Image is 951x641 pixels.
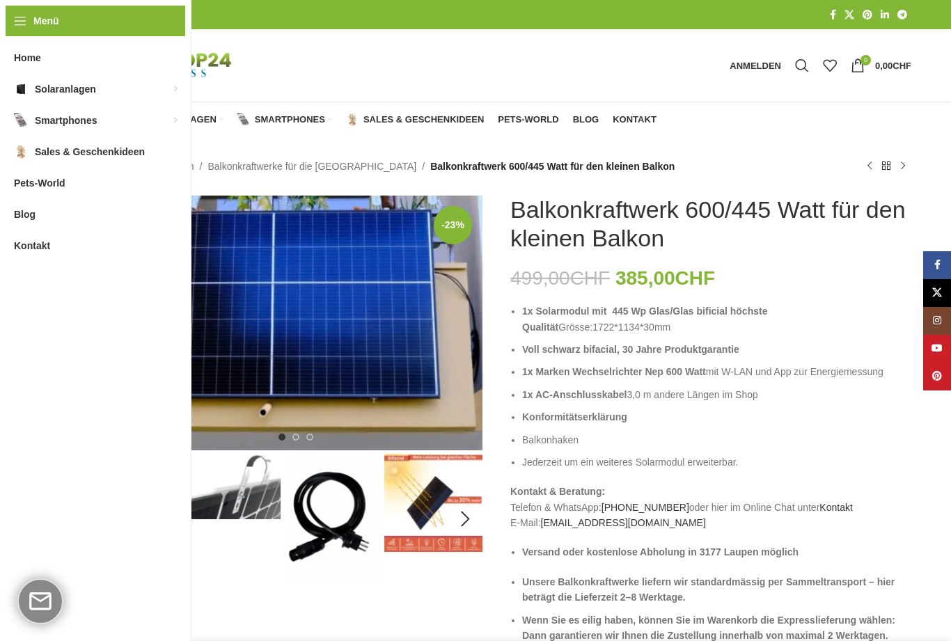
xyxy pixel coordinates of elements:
[923,251,951,279] a: Facebook Social Link
[893,6,911,24] a: Telegram Social Link
[522,576,895,603] strong: Unsere Balkonkraftwerke liefern wir standardmässig per Sammeltransport – hier beträgt die Lieferz...
[14,145,28,159] img: Sales & Geschenkideen
[522,364,911,379] li: mit W-LAN und App zur Energiemessung
[923,335,951,363] a: YouTube Social Link
[895,158,911,175] a: Nächstes Produkt
[602,502,689,513] a: [PHONE_NUMBER]
[613,106,657,134] a: Kontakt
[844,52,918,79] a: 0 0,00CHF
[522,387,911,402] li: 3,0 m andere Längen im Shop
[207,159,416,174] a: Balkonkraftwerke für die [GEOGRAPHIC_DATA]
[237,113,250,126] img: Smartphones
[81,196,482,450] img: 1Modul
[255,114,325,125] span: Smartphones
[675,267,716,289] span: CHF
[14,82,28,96] img: Solaranlagen
[510,196,911,253] h1: Balkonkraftwerk 600/445 Watt für den kleinen Balkon
[510,484,911,530] p: Telefon & WhatsApp: oder hier im Online Chat unter E-Mail:
[14,233,50,258] span: Kontakt
[346,106,484,134] a: Sales & Geschenkideen
[893,61,911,71] span: CHF
[14,45,41,70] span: Home
[81,159,675,174] nav: Breadcrumb
[826,6,840,24] a: Facebook Social Link
[80,196,484,450] div: 1 / 8
[788,52,816,79] a: Suche
[498,106,558,134] a: Pets-World
[541,517,706,528] a: [EMAIL_ADDRESS][DOMAIN_NAME]
[384,454,482,552] img: Bificiale Solarmodule mit dem Plus an Leistung
[346,113,359,126] img: Sales & Geschenkideen
[875,61,911,71] bdi: 0,00
[33,13,59,29] span: Menü
[522,432,911,448] li: Balkonhaken
[923,279,951,307] a: X Social Link
[613,114,657,125] span: Kontakt
[522,615,895,641] strong: Wenn Sie es eilig haben, können Sie im Warenkorb die Expresslieferung wählen: Dann garantieren wi...
[14,113,28,127] img: Smartphones
[14,202,36,227] span: Blog
[35,77,96,102] span: Solaranlagen
[434,206,472,244] span: -23%
[522,546,799,557] strong: Versand oder kostenlose Abholung in 3177 Laupen möglich
[861,158,878,175] a: Vorheriges Produkt
[522,389,627,400] b: 1x AC-Anschlusskabel
[622,344,739,355] strong: 30 Jahre Produktgarantie
[430,159,675,174] span: Balkonkraftwerk 600/445 Watt für den kleinen Balkon
[363,114,484,125] span: Sales & Geschenkideen
[723,52,788,79] a: Anmelden
[522,306,767,332] b: 1x Solarmodul mit 445 Wp Glas/Glas bificial höchste Qualität
[522,454,911,470] li: Jederzeit um ein weiteres Solarmodul erweiterbar.
[573,106,599,134] a: Blog
[840,6,858,24] a: X Social Link
[730,61,781,70] span: Anmelden
[510,486,605,497] strong: Kontakt & Beratung:
[498,114,558,125] span: Pets-World
[877,6,893,24] a: LinkedIn Social Link
[278,434,285,441] li: Go to slide 1
[237,106,332,134] a: Smartphones
[74,106,663,134] div: Hauptnavigation
[181,454,282,519] div: 5 / 8
[182,454,281,519] img: Balkonkraftwerk 600/445 Watt für den kleinen Balkon – Bild 5
[522,344,620,355] strong: Voll schwarz bifacial,
[522,366,706,377] b: 1x Marken Wechselrichter Nep 600 Watt
[522,303,911,335] li: Grösse:1722*1134*30mm
[292,434,299,441] li: Go to slide 2
[448,502,482,537] div: Next slide
[816,52,844,79] div: Meine Wunschliste
[923,363,951,390] a: Pinterest Social Link
[570,267,611,289] span: CHF
[123,106,223,134] a: Solaranlagen
[522,411,627,422] b: Konformitätserklärung
[383,454,484,552] div: 7 / 8
[35,108,97,133] span: Smartphones
[573,114,599,125] span: Blog
[35,139,145,164] span: Sales & Geschenkideen
[615,267,715,289] bdi: 385,00
[923,307,951,335] a: Instagram Social Link
[283,454,382,585] img: Balkonkraftwerk 600/445 Watt für den kleinen Balkon – Bild 6
[860,55,871,65] span: 0
[306,434,313,441] li: Go to slide 3
[819,502,852,513] a: Kontakt
[282,454,383,585] div: 6 / 8
[14,171,65,196] span: Pets-World
[510,267,610,289] bdi: 499,00
[858,6,877,24] a: Pinterest Social Link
